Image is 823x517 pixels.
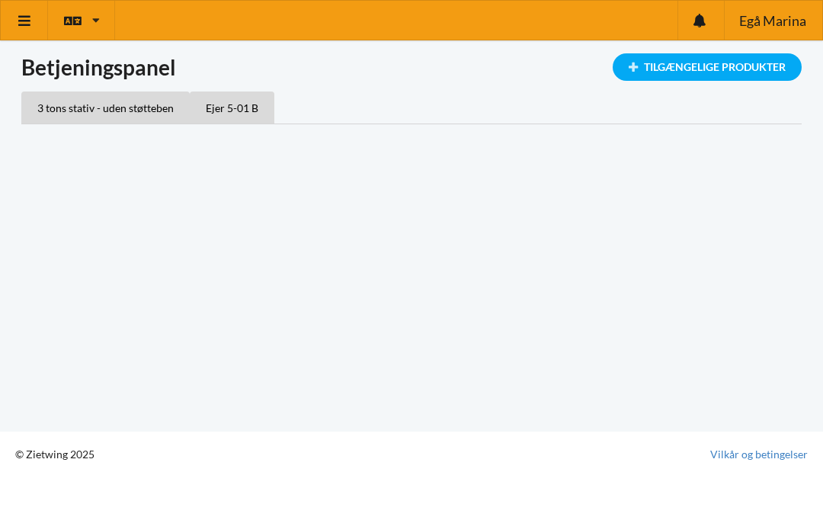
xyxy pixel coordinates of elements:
div: Ejer 5-01 B [190,92,274,124]
h1: Betjeningspanel [21,53,802,81]
a: Vilkår og betingelser [710,447,808,462]
span: Egå Marina [739,14,806,27]
div: Tilgængelige Produkter [613,53,802,81]
div: 3 tons stativ - uden støtteben [21,92,190,124]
